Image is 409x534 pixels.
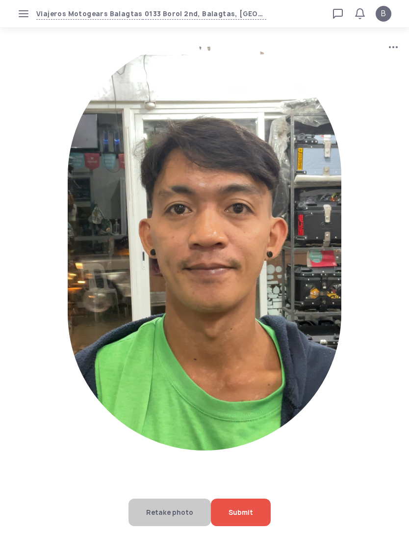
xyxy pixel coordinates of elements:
[381,8,386,20] span: B
[143,8,266,20] span: 0133 Borol 2nd, Balagtas, [GEOGRAPHIC_DATA]
[376,6,391,22] button: B
[229,499,253,526] span: Submit
[128,499,211,526] button: Retake photo
[211,499,271,526] button: Submit
[36,8,266,20] button: Viajeros Motogears Balagtas0133 Borol 2nd, Balagtas, [GEOGRAPHIC_DATA]
[36,8,143,20] span: Viajeros Motogears Balagtas
[146,499,193,526] span: Retake photo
